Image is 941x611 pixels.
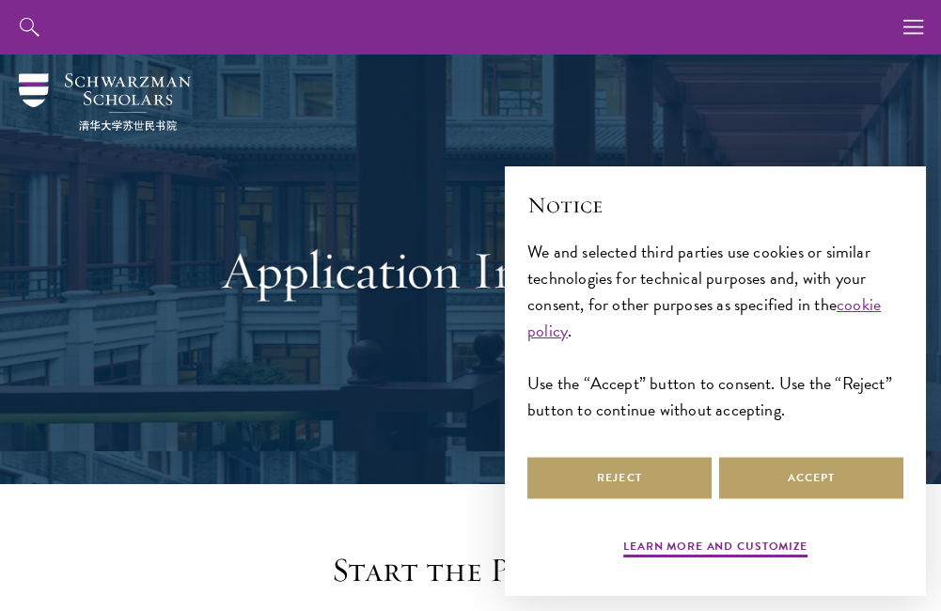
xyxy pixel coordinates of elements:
[527,239,903,424] div: We and selected third parties use cookies or similar technologies for technical purposes and, wit...
[147,237,795,303] h1: Application Instructions
[527,189,903,221] h2: Notice
[623,538,808,560] button: Learn more and customize
[527,457,712,499] button: Reject
[180,550,762,590] h2: Start the Process
[527,291,881,343] a: cookie policy
[19,73,191,131] img: Schwarzman Scholars
[719,457,903,499] button: Accept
